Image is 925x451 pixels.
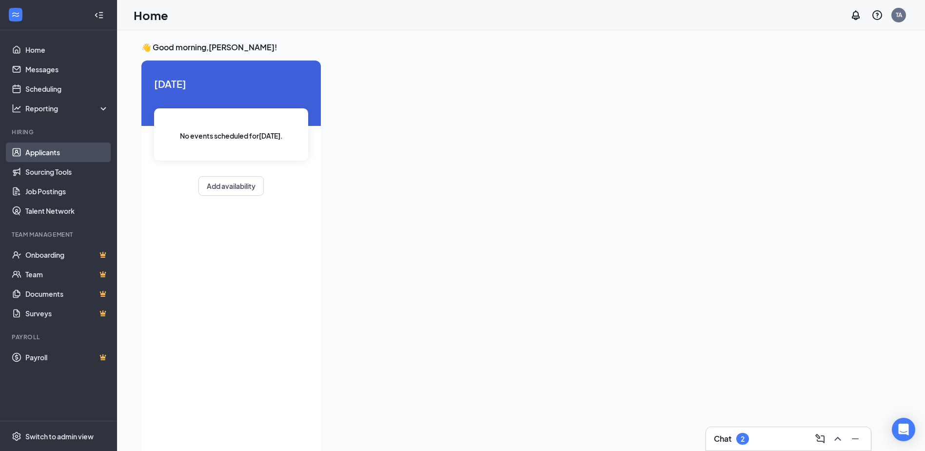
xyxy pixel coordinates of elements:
a: OnboardingCrown [25,245,109,265]
svg: QuestionInfo [871,9,883,21]
button: ChevronUp [830,431,846,447]
h1: Home [134,7,168,23]
svg: Minimize [849,433,861,445]
svg: Analysis [12,103,21,113]
h3: Chat [714,433,731,444]
h3: 👋 Good morning, [PERSON_NAME] ! [141,42,875,53]
a: Talent Network [25,201,109,221]
span: No events scheduled for [DATE] . [180,130,283,141]
div: Hiring [12,128,107,136]
a: PayrollCrown [25,348,109,367]
svg: ComposeMessage [814,433,826,445]
a: SurveysCrown [25,304,109,323]
a: DocumentsCrown [25,284,109,304]
button: ComposeMessage [812,431,828,447]
a: Home [25,40,109,60]
button: Minimize [847,431,863,447]
span: [DATE] [154,76,308,91]
a: Scheduling [25,79,109,99]
svg: WorkstreamLogo [11,10,20,20]
svg: Notifications [850,9,862,21]
a: Messages [25,60,109,79]
button: Add availability [198,176,264,196]
a: TeamCrown [25,265,109,284]
div: Reporting [25,103,109,113]
div: TA [896,11,902,19]
svg: ChevronUp [832,433,844,445]
a: Job Postings [25,182,109,201]
div: Team Management [12,230,107,239]
div: Switch to admin view [25,431,94,441]
svg: Settings [12,431,21,441]
div: Open Intercom Messenger [892,418,915,441]
div: 2 [741,435,745,443]
a: Sourcing Tools [25,162,109,182]
svg: Collapse [94,10,104,20]
a: Applicants [25,143,109,162]
div: Payroll [12,333,107,341]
